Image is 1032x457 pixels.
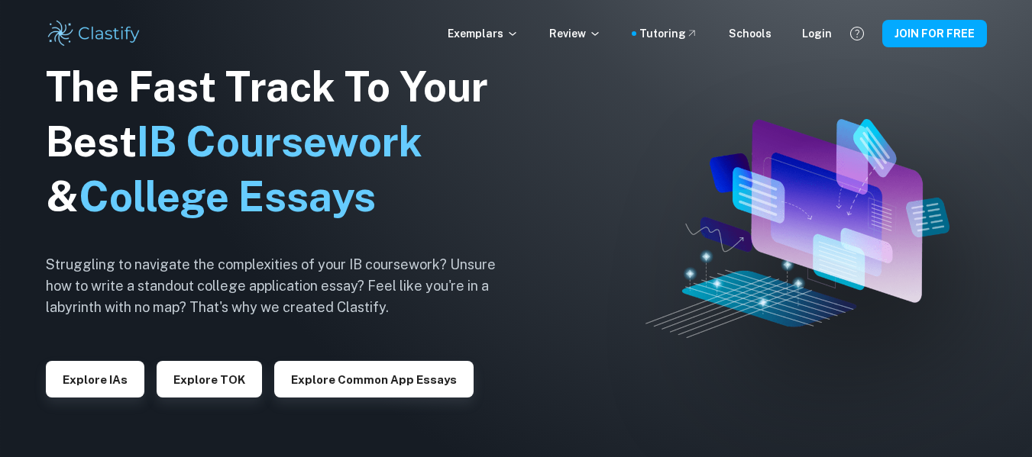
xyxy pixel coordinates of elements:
button: Explore TOK [157,361,262,397]
button: Help and Feedback [844,21,870,47]
h6: Struggling to navigate the complexities of your IB coursework? Unsure how to write a standout col... [46,254,519,318]
span: College Essays [79,172,376,220]
h1: The Fast Track To Your Best & [46,60,519,224]
img: Clastify hero [645,119,950,339]
a: Explore TOK [157,372,262,386]
a: Tutoring [639,25,698,42]
button: JOIN FOR FREE [882,20,987,47]
span: IB Coursework [137,117,422,166]
img: Clastify logo [46,18,143,49]
p: Exemplars [448,25,519,42]
a: Schools [729,25,772,42]
a: Explore IAs [46,372,144,386]
button: Explore IAs [46,361,144,397]
p: Review [549,25,601,42]
a: Explore Common App essays [274,372,474,386]
a: Login [802,25,832,42]
button: Explore Common App essays [274,361,474,397]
